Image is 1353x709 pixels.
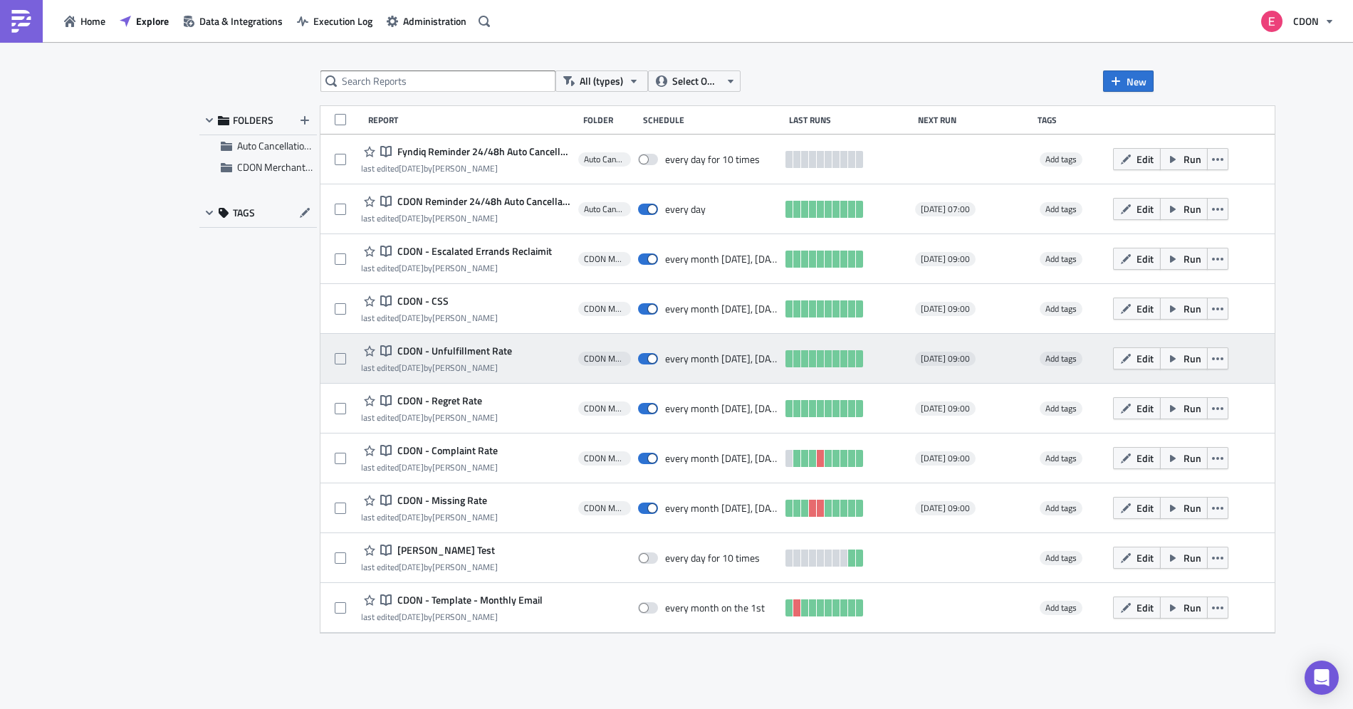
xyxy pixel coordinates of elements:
[648,70,741,92] button: Select Owner
[361,362,512,373] div: last edited by [PERSON_NAME]
[665,303,778,315] div: every month on Monday, Tuesday, Wednesday, Thursday, Friday, Saturday, Sunday
[1160,248,1208,270] button: Run
[665,352,778,365] div: every month on Monday, Tuesday, Wednesday, Thursday, Friday, Saturday, Sunday
[1137,351,1154,366] span: Edit
[1184,500,1201,515] span: Run
[1045,451,1077,465] span: Add tags
[921,204,970,215] span: [DATE] 07:00
[1040,551,1082,565] span: Add tags
[394,594,543,606] span: CDON - Template - Monthly Email
[665,253,778,266] div: every month on Monday, Tuesday, Wednesday, Thursday, Friday, Saturday, Sunday
[399,461,424,474] time: 2025-05-27T12:48:45Z
[1160,597,1208,619] button: Run
[1137,401,1154,416] span: Edit
[57,10,113,32] a: Home
[921,453,970,464] span: [DATE] 09:00
[1113,547,1161,569] button: Edit
[1040,401,1082,416] span: Add tags
[361,412,498,423] div: last edited by [PERSON_NAME]
[1113,298,1161,320] button: Edit
[361,163,571,174] div: last edited by [PERSON_NAME]
[1137,500,1154,515] span: Edit
[1184,600,1201,615] span: Run
[1040,601,1082,615] span: Add tags
[113,10,176,32] button: Explore
[1040,252,1082,266] span: Add tags
[584,154,625,165] span: Auto Cancellation Reminder
[1293,14,1319,28] span: CDON
[921,253,970,265] span: [DATE] 09:00
[1103,70,1154,92] button: New
[1113,248,1161,270] button: Edit
[1045,501,1077,515] span: Add tags
[643,115,782,125] div: Schedule
[394,394,482,407] span: CDON - Regret Rate
[665,552,760,564] div: every day for 10 times
[1040,451,1082,466] span: Add tags
[361,462,498,473] div: last edited by [PERSON_NAME]
[394,494,487,507] span: CDON - Missing Rate
[1113,397,1161,419] button: Edit
[368,115,577,125] div: Report
[80,14,105,28] span: Home
[1184,550,1201,565] span: Run
[584,204,625,215] span: Auto Cancellation Reminder
[665,153,760,166] div: every day for 10 times
[1160,298,1208,320] button: Run
[361,611,543,622] div: last edited by [PERSON_NAME]
[1184,152,1201,167] span: Run
[580,73,623,89] span: All (types)
[399,162,424,175] time: 2025-06-05T13:14:23Z
[921,403,970,414] span: [DATE] 09:00
[1045,601,1077,614] span: Add tags
[584,353,625,364] span: CDON Merchant Communication
[380,10,474,32] button: Administration
[237,159,374,174] span: CDON Merchant Communication
[921,503,970,514] span: [DATE] 09:00
[1137,600,1154,615] span: Edit
[1137,550,1154,565] span: Edit
[1184,301,1201,316] span: Run
[1045,551,1077,564] span: Add tags
[665,602,765,614] div: every month on the 1st
[584,503,625,514] span: CDON Merchant Communication
[399,211,424,225] time: 2025-07-28T12:49:06Z
[1160,148,1208,170] button: Run
[665,402,778,415] div: every month on Monday, Tuesday, Wednesday, Thursday, Friday, Saturday, Sunday
[1045,302,1077,315] span: Add tags
[1253,6,1342,37] button: CDON
[1184,451,1201,466] span: Run
[1305,661,1339,695] div: Open Intercom Messenger
[1184,401,1201,416] span: Run
[921,303,970,315] span: [DATE] 09:00
[918,115,1031,125] div: Next Run
[290,10,380,32] button: Execution Log
[1160,198,1208,220] button: Run
[399,610,424,624] time: 2025-05-15T08:42:28Z
[1045,252,1077,266] span: Add tags
[1184,351,1201,366] span: Run
[1040,302,1082,316] span: Add tags
[394,544,495,557] span: Richards Test
[555,70,648,92] button: All (types)
[1160,547,1208,569] button: Run
[1113,447,1161,469] button: Edit
[399,311,424,325] time: 2025-05-27T12:50:13Z
[789,115,911,125] div: Last Runs
[1040,352,1082,366] span: Add tags
[1045,352,1077,365] span: Add tags
[1127,74,1146,89] span: New
[361,512,498,522] div: last edited by [PERSON_NAME]
[361,562,498,572] div: last edited by [PERSON_NAME]
[1040,152,1082,167] span: Add tags
[1113,597,1161,619] button: Edit
[176,10,290,32] button: Data & Integrations
[1160,397,1208,419] button: Run
[1045,401,1077,415] span: Add tags
[399,411,424,424] time: 2025-05-27T12:49:05Z
[1160,347,1208,369] button: Run
[1040,501,1082,515] span: Add tags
